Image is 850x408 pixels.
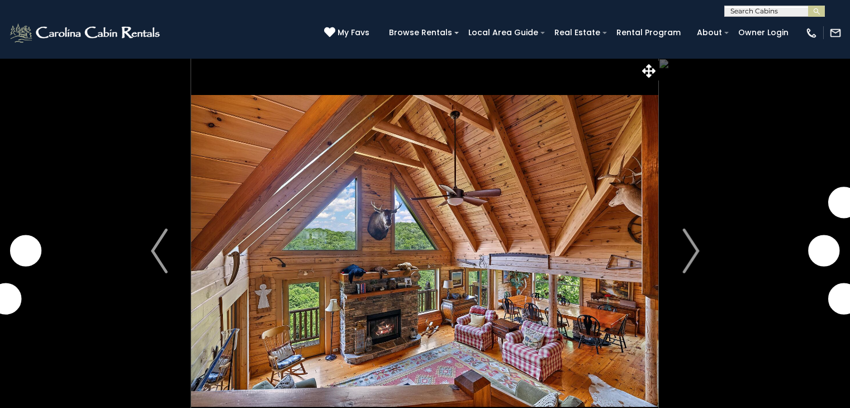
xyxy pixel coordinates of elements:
a: Local Area Guide [463,24,544,41]
a: Browse Rentals [383,24,458,41]
a: My Favs [324,27,372,39]
img: phone-regular-white.png [805,27,818,39]
img: mail-regular-white.png [829,27,842,39]
a: About [691,24,728,41]
span: My Favs [338,27,369,39]
a: Owner Login [733,24,794,41]
a: Rental Program [611,24,686,41]
a: Real Estate [549,24,606,41]
img: White-1-2.png [8,22,163,44]
img: arrow [682,229,699,273]
img: arrow [151,229,168,273]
